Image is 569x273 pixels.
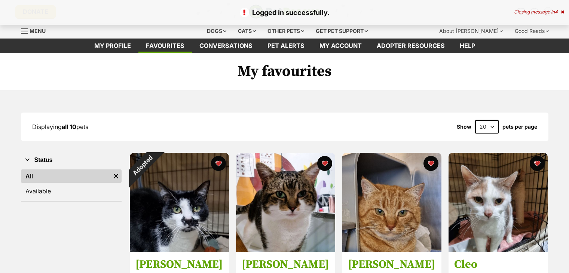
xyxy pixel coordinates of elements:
[192,39,260,53] a: conversations
[434,24,508,39] div: About [PERSON_NAME]
[312,39,369,53] a: My account
[454,258,542,272] h3: Cleo
[135,258,223,272] h3: [PERSON_NAME]
[21,24,51,37] a: Menu
[32,123,88,131] span: Displaying pets
[110,169,122,183] a: Remove filter
[21,184,122,198] a: Available
[233,24,261,39] div: Cats
[457,124,471,130] span: Show
[21,169,110,183] a: All
[30,28,46,34] span: Menu
[202,24,232,39] div: Dogs
[317,156,332,171] button: favourite
[120,143,164,188] div: Adopted
[130,153,229,252] img: Becky
[510,24,554,39] div: Good Reads
[369,39,452,53] a: Adopter resources
[242,258,330,272] h3: [PERSON_NAME]
[530,156,545,171] button: favourite
[236,153,335,252] img: Francis
[211,156,226,171] button: favourite
[262,24,309,39] div: Other pets
[423,156,438,171] button: favourite
[342,153,441,252] img: Vanessa
[452,39,483,53] a: Help
[502,124,537,130] label: pets per page
[62,123,76,131] strong: all 10
[87,39,138,53] a: My profile
[260,39,312,53] a: Pet alerts
[138,39,192,53] a: Favourites
[21,168,122,201] div: Status
[348,258,436,272] h3: [PERSON_NAME]
[310,24,373,39] div: Get pet support
[449,153,548,252] img: Cleo
[21,155,122,165] button: Status
[130,246,229,254] a: Adopted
